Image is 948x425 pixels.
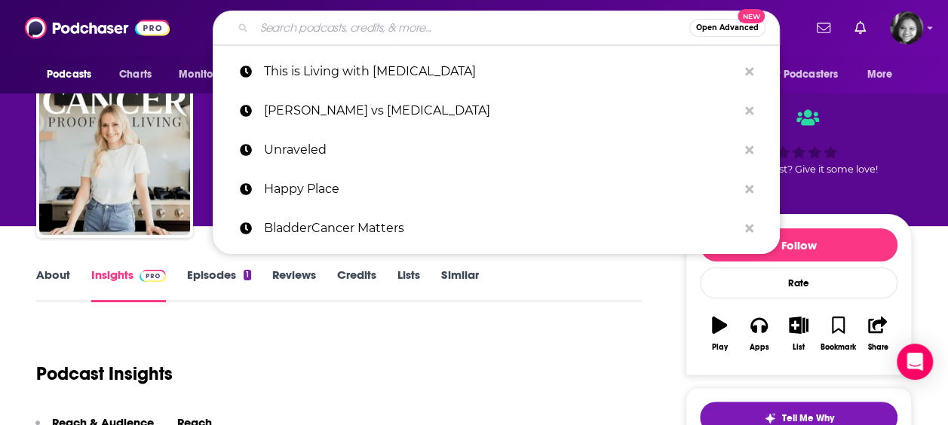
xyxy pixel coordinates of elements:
a: Credits [337,268,376,302]
a: InsightsPodchaser Pro [91,268,166,302]
span: Charts [119,64,152,85]
div: Rate [700,268,897,298]
span: Good podcast? Give it some love! [719,164,878,175]
a: Lists [397,268,420,302]
a: Charts [109,60,161,89]
p: Jesse vs Cancer [264,91,738,130]
img: tell me why sparkle [764,412,776,424]
a: Unraveled [213,130,780,170]
button: Play [700,307,739,361]
div: Share [867,343,888,352]
button: Follow [700,228,897,261]
a: [PERSON_NAME] vs [MEDICAL_DATA] [213,91,780,130]
input: Search podcasts, credits, & more... [254,16,689,40]
a: Show notifications dropdown [811,15,836,41]
span: Logged in as ShailiPriya [890,11,923,44]
a: This is Living with [MEDICAL_DATA] [213,52,780,91]
div: Play [712,343,728,352]
p: BladderCancer Matters [264,209,738,248]
img: Cancer Proof Living [39,84,190,235]
div: Open Intercom Messenger [897,344,933,380]
img: Podchaser Pro [140,270,166,282]
div: Apps [750,343,769,352]
button: Open AdvancedNew [689,19,765,37]
button: open menu [36,60,111,89]
button: Apps [739,307,778,361]
span: New [738,9,765,23]
p: Happy Place [264,170,738,209]
button: open menu [756,60,860,89]
a: BladderCancer Matters [213,209,780,248]
img: User Profile [890,11,923,44]
p: Unraveled [264,130,738,170]
a: Show notifications dropdown [848,15,872,41]
button: open menu [857,60,912,89]
div: 1 [244,270,251,280]
span: Monitoring [179,64,232,85]
div: Good podcast? Give it some love! [686,95,912,188]
a: About [36,268,70,302]
button: Bookmark [818,307,857,361]
span: Podcasts [47,64,91,85]
img: Podchaser - Follow, Share and Rate Podcasts [25,14,170,42]
h1: Podcast Insights [36,362,173,385]
button: Share [858,307,897,361]
span: Tell Me Why [782,412,834,424]
a: Reviews [272,268,316,302]
button: List [779,307,818,361]
span: For Podcasters [765,64,838,85]
button: open menu [168,60,252,89]
a: Happy Place [213,170,780,209]
div: Search podcasts, credits, & more... [213,11,780,45]
a: Similar [441,268,478,302]
div: Bookmark [821,343,856,352]
button: Show profile menu [890,11,923,44]
span: More [867,64,893,85]
span: Open Advanced [696,24,759,32]
a: Episodes1 [187,268,251,302]
div: List [793,343,805,352]
p: This is Living with cancer [264,52,738,91]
